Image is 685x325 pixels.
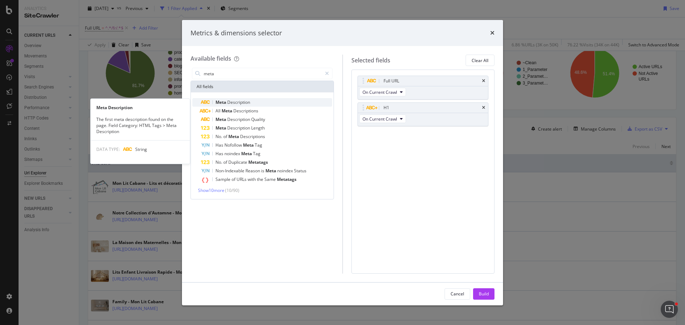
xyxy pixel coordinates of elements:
button: Clear All [466,55,494,66]
div: Full URLtimesOn Current Crawl [357,76,489,100]
span: noindex [224,151,241,157]
span: Meta [222,108,233,114]
span: Sample [215,176,232,182]
span: Meta [215,99,227,105]
img: website_grey.svg [11,19,17,24]
div: H1timesOn Current Crawl [357,102,489,126]
input: Search by field name [203,68,322,79]
span: Non-Indexable [215,168,245,174]
span: Has [215,142,224,148]
span: Description [227,125,251,131]
img: tab_keywords_by_traffic_grey.svg [71,41,77,47]
img: tab_domain_overview_orange.svg [19,41,25,47]
div: v 4.0.25 [20,11,35,17]
span: Meta [228,133,240,139]
span: Meta [215,116,227,122]
span: On Current Crawl [362,116,397,122]
div: Keywords by Traffic [79,42,120,47]
span: Has [215,151,224,157]
span: Meta [265,168,277,174]
span: the [257,176,264,182]
span: Tag [255,142,262,148]
span: Tag [253,151,260,157]
div: times [482,106,485,110]
span: URLs [237,176,248,182]
div: Selected fields [351,56,390,65]
button: Cancel [445,288,470,300]
div: times [490,29,494,38]
div: Domain: [DOMAIN_NAME] [19,19,78,24]
span: Metatags [248,159,268,165]
iframe: Intercom live chat [661,301,678,318]
span: Same [264,176,277,182]
span: No. [215,159,223,165]
span: ( 10 / 90 ) [225,187,239,193]
span: Status [294,168,306,174]
span: Nofollow [224,142,243,148]
div: Cancel [451,291,464,297]
div: Clear All [472,57,488,64]
div: modal [182,20,503,305]
div: Full URL [384,77,399,85]
button: On Current Crawl [359,115,406,123]
span: of [223,133,228,139]
span: Meta [241,151,253,157]
span: is [261,168,265,174]
button: Build [473,288,494,300]
div: times [482,79,485,83]
div: Build [479,291,489,297]
div: Available fields [191,55,231,62]
span: Description [227,116,251,122]
span: Meta [243,142,255,148]
span: Metatags [277,176,296,182]
span: Descriptions [233,108,258,114]
span: Quality [251,116,265,122]
span: Description [227,99,250,105]
span: Meta [215,125,227,131]
span: of [232,176,237,182]
span: All [215,108,222,114]
span: Descriptions [240,133,265,139]
span: noindex [277,168,294,174]
span: Reason [245,168,261,174]
div: Domain Overview [27,42,64,47]
span: with [248,176,257,182]
span: Duplicate [228,159,248,165]
div: Metrics & dimensions selector [191,29,282,38]
button: On Current Crawl [359,88,406,96]
div: H1 [384,104,389,111]
span: On Current Crawl [362,89,397,95]
div: All fields [191,81,334,92]
div: Meta Description [91,105,190,111]
div: The first meta description found on the page. Field Category: HTML Tags > Meta Description [91,116,190,134]
span: Length [251,125,265,131]
span: Show 10 more [198,187,224,193]
span: No. [215,133,223,139]
img: logo_orange.svg [11,11,17,17]
span: of [223,159,228,165]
